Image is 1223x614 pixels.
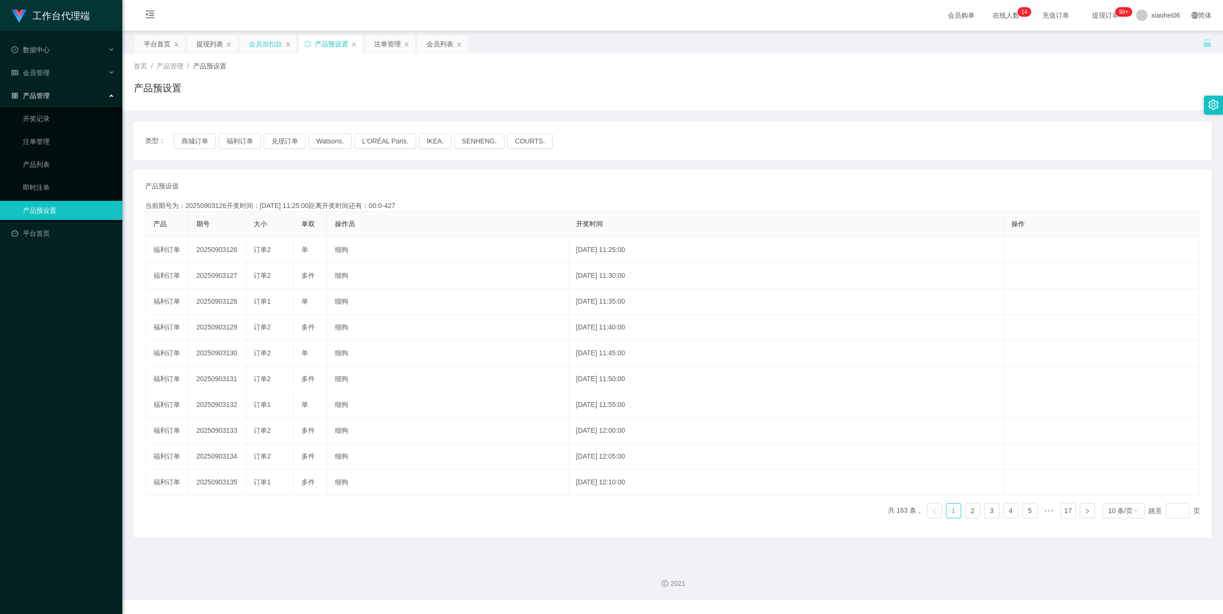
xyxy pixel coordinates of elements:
[301,297,308,305] span: 单
[254,401,271,408] span: 订单1
[569,418,1004,444] td: [DATE] 12:00:00
[146,289,189,315] td: 福利订单
[965,503,980,518] li: 2
[1004,504,1018,518] a: 4
[327,315,569,340] td: 细狗
[888,503,923,518] li: 共 163 条，
[11,69,50,77] span: 会员管理
[146,315,189,340] td: 福利订单
[985,504,999,518] a: 3
[374,35,401,53] div: 注单管理
[130,579,1215,589] div: 2021
[219,133,261,149] button: 福利订单
[569,340,1004,366] td: [DATE] 11:45:00
[11,224,115,243] a: 图标: dashboard平台首页
[11,10,27,23] img: logo.9652507e.png
[327,237,569,263] td: 细狗
[196,220,210,228] span: 期号
[146,418,189,444] td: 福利订单
[309,133,352,149] button: Watsons.
[427,35,453,53] div: 会员列表
[327,470,569,495] td: 细狗
[301,427,315,434] span: 多件
[196,35,223,53] div: 提现列表
[984,503,999,518] li: 3
[146,263,189,289] td: 福利订单
[146,444,189,470] td: 福利订单
[569,470,1004,495] td: [DATE] 12:10:00
[351,42,357,47] i: 图标: close
[301,246,308,253] span: 单
[1084,508,1090,514] i: 图标: right
[189,289,246,315] td: 20250903128
[569,237,1004,263] td: [DATE] 11:25:00
[301,452,315,460] span: 多件
[662,580,668,587] i: 图标: copyright
[254,375,271,383] span: 订单2
[1191,12,1198,19] i: 图标: global
[301,375,315,383] span: 多件
[569,315,1004,340] td: [DATE] 11:40:00
[1041,503,1057,518] span: •••
[1021,7,1024,17] p: 1
[23,178,115,197] a: 即时注单
[1011,220,1025,228] span: 操作
[1148,503,1200,518] div: 跳至 页
[327,263,569,289] td: 细狗
[189,444,246,470] td: 20250903134
[301,323,315,331] span: 多件
[173,42,179,47] i: 图标: close
[153,220,167,228] span: 产品
[327,444,569,470] td: 细狗
[189,392,246,418] td: 20250903132
[1003,503,1019,518] li: 4
[419,133,451,149] button: IKEA.
[404,42,409,47] i: 图标: close
[189,366,246,392] td: 20250903131
[264,133,306,149] button: 兑现订单
[145,181,179,191] span: 产品预设值
[932,508,937,514] i: 图标: left
[304,41,311,47] i: 图标: sync
[254,349,271,357] span: 订单2
[254,323,271,331] span: 订单2
[189,315,246,340] td: 20250903129
[327,392,569,418] td: 细狗
[569,289,1004,315] td: [DATE] 11:35:00
[569,392,1004,418] td: [DATE] 11:55:00
[1061,504,1075,518] a: 17
[315,35,348,53] div: 产品预设置
[146,366,189,392] td: 福利订单
[254,427,271,434] span: 订单2
[134,0,166,31] i: 图标: menu-fold
[23,132,115,151] a: 注单管理
[576,220,603,228] span: 开奖时间
[23,201,115,220] a: 产品预设置
[146,392,189,418] td: 福利订单
[23,109,115,128] a: 开奖记录
[11,46,18,53] i: 图标: check-circle-o
[1203,39,1212,47] i: 图标: unlock
[1024,7,1028,17] p: 4
[145,201,1200,211] div: 当前期号为：20250903126开奖时间：[DATE] 11:25:00距离开奖时间还有：00:0-427
[1108,504,1133,518] div: 10 条/页
[335,220,355,228] span: 操作员
[1023,504,1037,518] a: 5
[134,81,182,95] h1: 产品预设置
[569,444,1004,470] td: [DATE] 12:05:00
[301,401,308,408] span: 单
[226,42,232,47] i: 图标: close
[187,62,189,70] span: /
[1133,508,1139,515] i: 图标: down
[11,11,90,19] a: 工作台代理端
[456,42,462,47] i: 图标: close
[254,246,271,253] span: 订单2
[254,272,271,279] span: 订单2
[301,272,315,279] span: 多件
[327,366,569,392] td: 细狗
[285,42,291,47] i: 图标: close
[966,504,980,518] a: 2
[569,263,1004,289] td: [DATE] 11:30:00
[146,237,189,263] td: 福利订单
